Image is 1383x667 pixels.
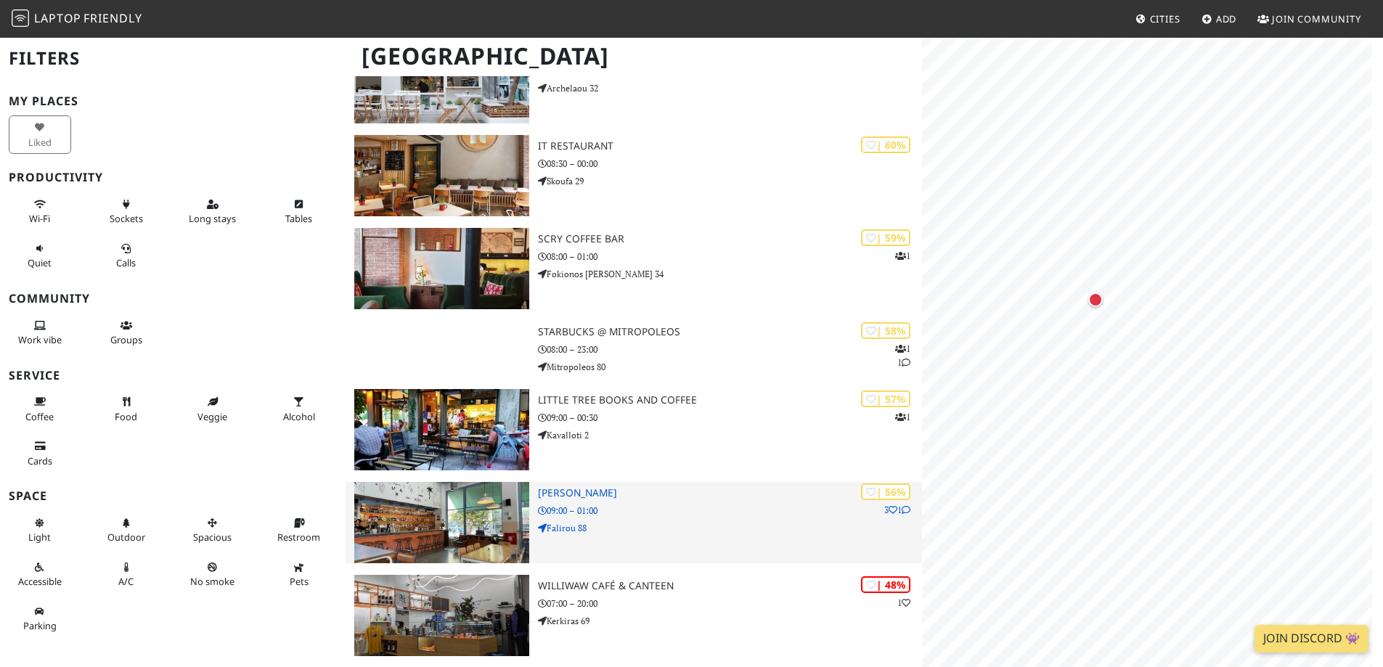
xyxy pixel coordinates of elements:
[181,555,244,594] button: No smoke
[346,321,922,377] a: | 58% 11 Starbucks @ Mitropoleos 08:00 – 23:00 Mitropoleos 80
[28,454,52,467] span: Credit cards
[268,555,330,594] button: Pets
[354,228,529,309] img: SCRY Coffee Bar
[538,487,922,499] h3: [PERSON_NAME]
[538,174,922,188] p: Skoufa 29
[895,342,910,369] p: 1 1
[354,389,529,470] img: Little Tree Books and Coffee
[116,256,136,269] span: Video/audio calls
[12,7,142,32] a: LaptopFriendly LaptopFriendly
[110,212,143,225] span: Power sockets
[861,229,910,246] div: | 59%
[350,36,919,76] h1: [GEOGRAPHIC_DATA]
[9,369,337,382] h3: Service
[1196,6,1243,32] a: Add
[34,10,81,26] span: Laptop
[895,410,910,424] p: 1
[283,410,315,423] span: Alcohol
[884,503,910,517] p: 3 1
[18,575,62,588] span: Accessible
[861,483,910,500] div: | 56%
[346,482,922,563] a: Bel Ray | 56% 31 [PERSON_NAME] 09:00 – 01:00 Falirou 88
[538,614,922,628] p: Kerkiras 69
[538,140,922,152] h3: IT restaurant
[95,555,158,594] button: A/C
[354,575,529,656] img: Williwaw Café & Canteen
[538,597,922,610] p: 07:00 – 20:00
[190,575,234,588] span: Smoke free
[346,389,922,470] a: Little Tree Books and Coffee | 57% 1 Little Tree Books and Coffee 09:00 – 00:30 Kavalloti 2
[277,531,320,544] span: Restroom
[25,410,54,423] span: Coffee
[538,394,922,406] h3: Little Tree Books and Coffee
[9,434,71,472] button: Cards
[538,428,922,442] p: Kavalloti 2
[9,511,71,549] button: Light
[9,489,337,503] h3: Space
[9,36,337,81] h2: Filters
[9,555,71,594] button: Accessible
[197,410,227,423] span: Veggie
[285,212,312,225] span: Work-friendly tables
[354,135,529,216] img: IT restaurant
[118,575,134,588] span: Air conditioned
[895,249,910,263] p: 1
[1150,12,1180,25] span: Cities
[95,237,158,275] button: Calls
[95,511,158,549] button: Outdoor
[9,600,71,638] button: Parking
[110,333,142,346] span: Group tables
[346,575,922,656] a: Williwaw Café & Canteen | 48% 1 Williwaw Café & Canteen 07:00 – 20:00 Kerkiras 69
[9,192,71,231] button: Wi-Fi
[538,504,922,517] p: 09:00 – 01:00
[9,314,71,352] button: Work vibe
[897,596,910,610] p: 1
[346,135,922,216] a: IT restaurant | 60% IT restaurant 08:30 – 00:00 Skoufa 29
[861,136,910,153] div: | 60%
[1130,6,1186,32] a: Cities
[268,390,330,428] button: Alcohol
[538,521,922,535] p: Falirou 88
[290,575,309,588] span: Pet friendly
[9,390,71,428] button: Coffee
[9,292,337,306] h3: Community
[1085,290,1106,310] div: Map marker
[538,233,922,245] h3: SCRY Coffee Bar
[1272,12,1361,25] span: Join Community
[1252,6,1367,32] a: Join Community
[181,511,244,549] button: Spacious
[861,576,910,593] div: | 48%
[354,482,529,563] img: Bel Ray
[18,333,62,346] span: People working
[28,531,51,544] span: Natural light
[1255,625,1368,652] a: Join Discord 👾
[538,250,922,263] p: 08:00 – 01:00
[538,326,922,338] h3: Starbucks @ Mitropoleos
[193,531,232,544] span: Spacious
[538,411,922,425] p: 09:00 – 00:30
[115,410,137,423] span: Food
[9,94,337,108] h3: My Places
[538,580,922,592] h3: Williwaw Café & Canteen
[12,9,29,27] img: LaptopFriendly
[181,390,244,428] button: Veggie
[861,390,910,407] div: | 57%
[107,531,145,544] span: Outdoor area
[95,390,158,428] button: Food
[538,157,922,171] p: 08:30 – 00:00
[1216,12,1237,25] span: Add
[268,511,330,549] button: Restroom
[538,343,922,356] p: 08:00 – 23:00
[29,212,50,225] span: Stable Wi-Fi
[538,267,922,281] p: Fokionos [PERSON_NAME] 34
[189,212,236,225] span: Long stays
[95,314,158,352] button: Groups
[28,256,52,269] span: Quiet
[538,360,922,374] p: Mitropoleos 80
[95,192,158,231] button: Sockets
[83,10,142,26] span: Friendly
[268,192,330,231] button: Tables
[9,171,337,184] h3: Productivity
[346,228,922,309] a: SCRY Coffee Bar | 59% 1 SCRY Coffee Bar 08:00 – 01:00 Fokionos [PERSON_NAME] 34
[861,322,910,339] div: | 58%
